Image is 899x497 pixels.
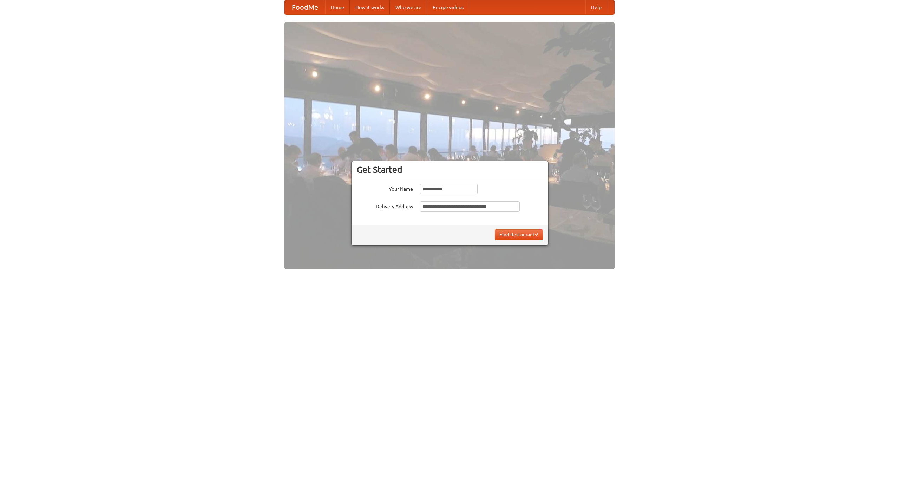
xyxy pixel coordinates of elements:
a: How it works [350,0,390,14]
a: Recipe videos [427,0,469,14]
label: Delivery Address [357,201,413,210]
a: FoodMe [285,0,325,14]
button: Find Restaurants! [495,229,543,240]
a: Who we are [390,0,427,14]
a: Home [325,0,350,14]
label: Your Name [357,184,413,192]
h3: Get Started [357,164,543,175]
a: Help [585,0,607,14]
